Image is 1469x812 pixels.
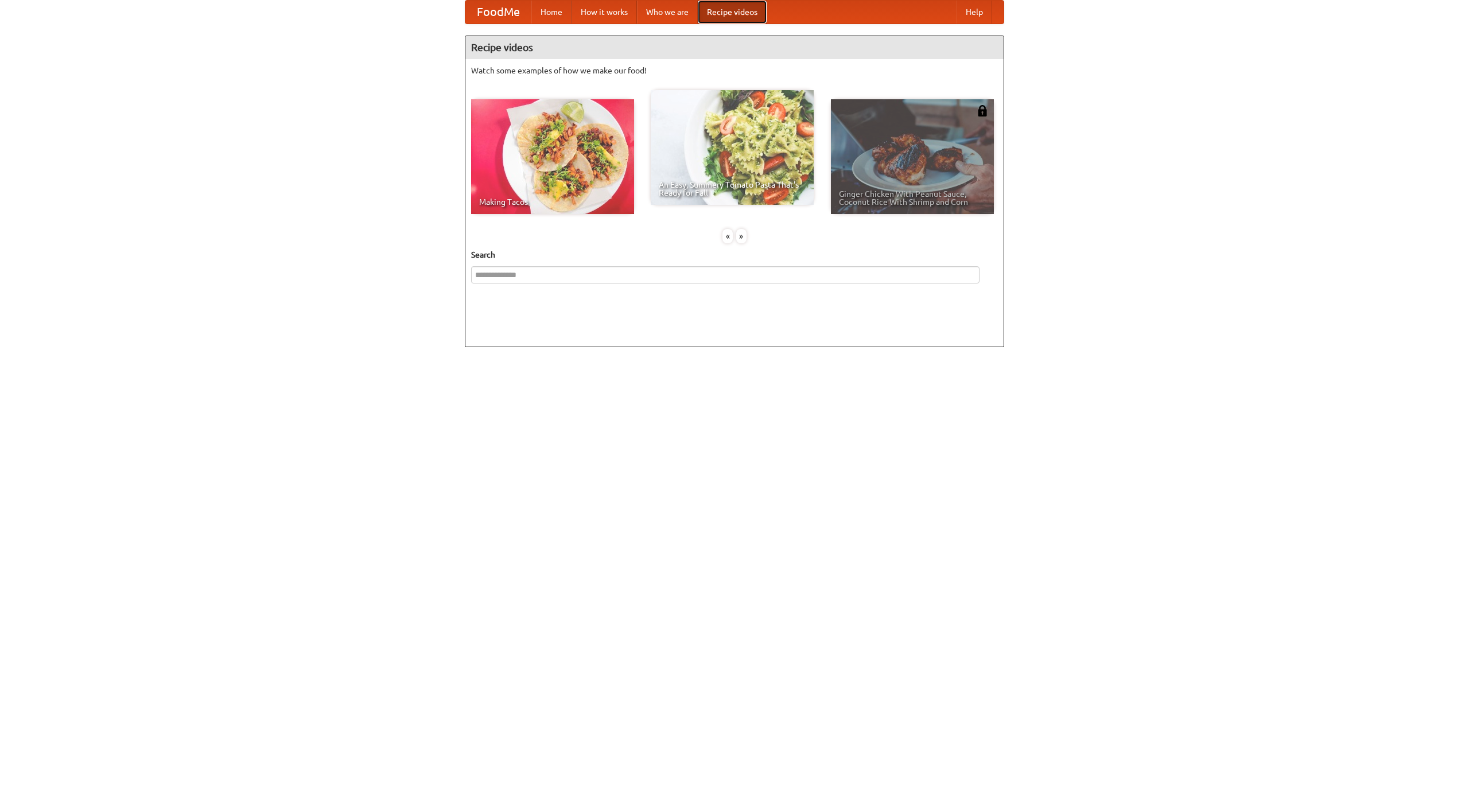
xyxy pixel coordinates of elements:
h5: Search [471,249,998,261]
div: « [722,229,733,243]
a: Making Tacos [471,99,634,214]
a: Who we are [637,1,698,24]
a: An Easy, Summery Tomato Pasta That's Ready for Fall [651,90,814,205]
h4: Recipe videos [465,36,1004,59]
a: Home [531,1,572,24]
a: How it works [572,1,637,24]
p: Watch some examples of how we make our food! [471,65,998,76]
div: » [736,229,747,243]
a: Help [957,1,992,24]
span: Making Tacos [479,198,626,206]
span: An Easy, Summery Tomato Pasta That's Ready for Fall [659,181,806,197]
a: Recipe videos [698,1,767,24]
a: FoodMe [465,1,531,24]
img: 483408.png [977,105,988,116]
